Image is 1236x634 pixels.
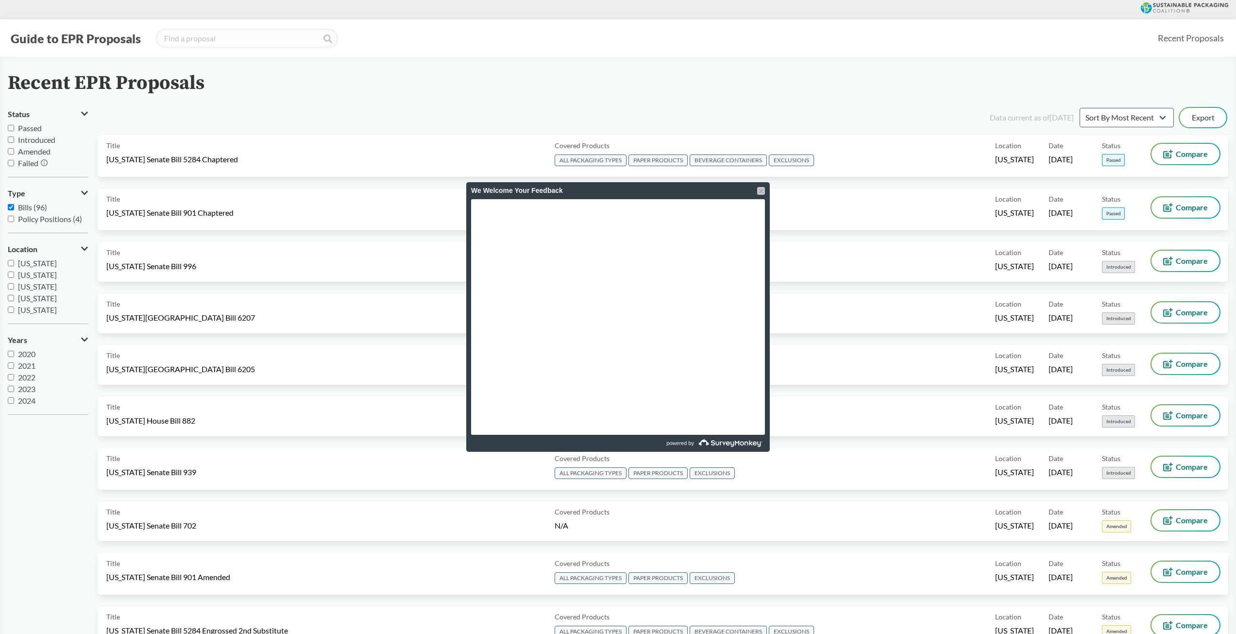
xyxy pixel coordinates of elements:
span: Status [1102,350,1120,360]
span: Compare [1176,411,1208,419]
button: Compare [1151,144,1219,164]
span: 2024 [18,396,35,405]
span: [DATE] [1049,520,1073,531]
span: [US_STATE][GEOGRAPHIC_DATA] Bill 6207 [106,312,255,323]
span: 2022 [18,373,35,382]
span: Compare [1176,360,1208,368]
span: [US_STATE] [995,207,1034,218]
span: Bills (96) [18,203,47,212]
span: Compare [1176,150,1208,158]
span: [DATE] [1049,467,1073,478]
div: Data current as of [DATE] [990,112,1074,123]
span: [US_STATE] Senate Bill 901 Amended [106,572,230,583]
span: Location [995,612,1021,622]
span: Location [995,194,1021,204]
span: Date [1049,558,1063,568]
span: [US_STATE] [18,258,57,268]
span: Status [1102,194,1120,204]
span: Date [1049,247,1063,257]
button: Compare [1151,405,1219,426]
span: [DATE] [1049,312,1073,323]
span: [US_STATE] [995,467,1034,478]
span: Title [106,612,120,622]
span: [US_STATE] [995,261,1034,272]
button: Compare [1151,457,1219,477]
span: Covered Products [555,612,610,622]
span: [DATE] [1049,207,1073,218]
input: Passed [8,125,14,131]
input: Policy Positions (4) [8,216,14,222]
input: [US_STATE] [8,307,14,313]
span: PAPER PRODUCTS [628,572,688,584]
span: Location [995,507,1021,517]
input: 2024 [8,397,14,404]
span: Amended [18,147,51,156]
span: Location [995,247,1021,257]
span: 2021 [18,361,35,370]
span: Compare [1176,204,1208,211]
input: [US_STATE] [8,283,14,290]
span: [DATE] [1049,364,1073,375]
input: Amended [8,148,14,154]
span: [US_STATE][GEOGRAPHIC_DATA] Bill 6205 [106,364,255,375]
span: Date [1049,299,1063,309]
span: Title [106,140,120,151]
span: [US_STATE] [18,305,57,314]
span: Location [995,299,1021,309]
span: [US_STATE] Senate Bill 5284 Chaptered [106,154,238,165]
span: powered by [666,435,694,452]
span: Covered Products [555,453,610,463]
span: PAPER PRODUCTS [628,154,688,166]
span: Title [106,558,120,568]
span: Date [1049,350,1063,360]
span: Covered Products [555,140,610,151]
span: Title [106,247,120,257]
span: [US_STATE] [995,572,1034,583]
span: Years [8,336,27,344]
span: [US_STATE] [995,415,1034,426]
div: We Welcome Your Feedback [471,182,765,199]
span: 2020 [18,349,35,359]
span: Amended [1102,520,1131,532]
span: EXCLUSIONS [690,572,735,584]
button: Status [8,106,88,122]
button: Guide to EPR Proposals [8,31,144,46]
input: [US_STATE] [8,260,14,266]
span: N/A [555,521,568,530]
span: [US_STATE] [18,270,57,279]
input: 2023 [8,386,14,392]
span: Status [1102,558,1120,568]
span: Failed [18,158,38,168]
button: Compare [1151,197,1219,218]
a: powered by [619,435,765,452]
span: Compare [1176,621,1208,629]
span: Compare [1176,516,1208,524]
span: Status [1102,247,1120,257]
span: Compare [1176,308,1208,316]
span: [US_STATE] [995,154,1034,165]
span: Location [995,140,1021,151]
span: Title [106,350,120,360]
span: [US_STATE] House Bill 882 [106,415,195,426]
span: [US_STATE] [18,293,57,303]
span: PAPER PRODUCTS [628,467,688,479]
span: [US_STATE] [18,282,57,291]
span: Location [995,558,1021,568]
button: Compare [1151,510,1219,531]
span: Date [1049,140,1063,151]
span: Status [1102,299,1120,309]
input: Introduced [8,137,14,143]
span: Date [1049,507,1063,517]
span: [DATE] [1049,154,1073,165]
span: BEVERAGE CONTAINERS [690,154,767,166]
span: [DATE] [1049,415,1073,426]
button: Compare [1151,302,1219,323]
span: Status [8,110,30,119]
span: [DATE] [1049,261,1073,272]
span: Title [106,402,120,412]
span: Title [106,194,120,204]
input: [US_STATE] [8,295,14,301]
span: Introduced [1102,261,1135,273]
button: Compare [1151,354,1219,374]
span: Compare [1176,463,1208,471]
